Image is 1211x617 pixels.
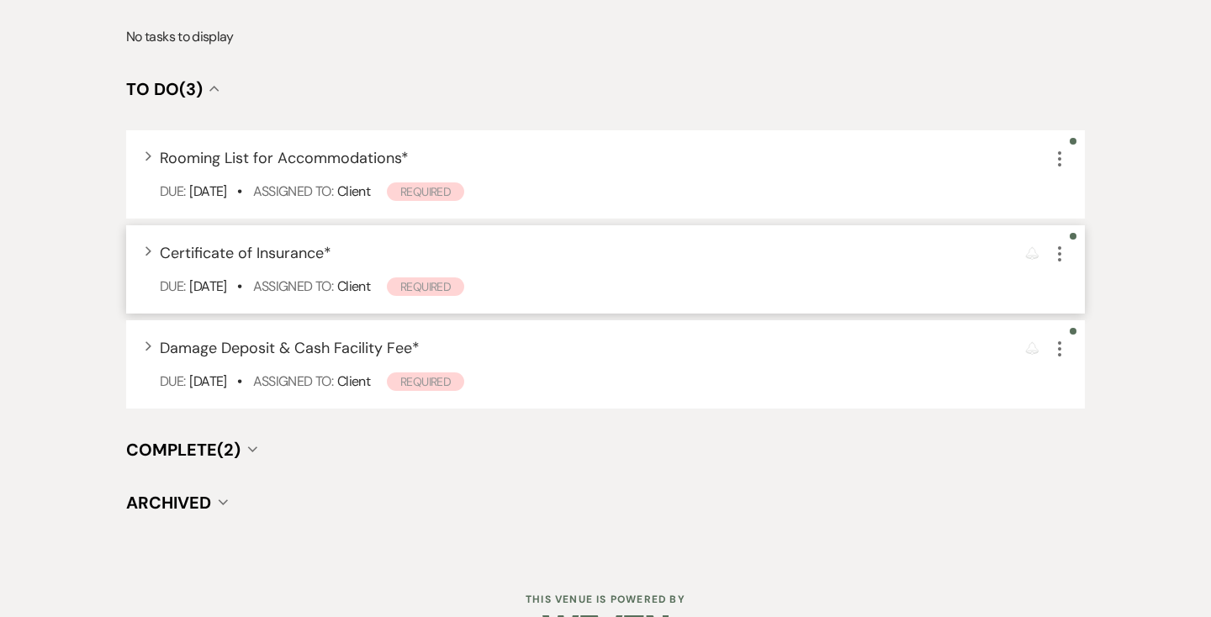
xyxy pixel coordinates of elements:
span: Client [337,277,370,295]
span: Due: [160,277,185,295]
p: No tasks to display [126,26,1085,48]
span: Client [337,372,370,390]
button: Complete(2) [126,441,257,458]
span: Assigned To: [253,277,333,295]
span: Required [387,372,464,391]
span: Certificate of Insurance * [160,243,331,263]
button: Rooming List for Accommodations* [160,150,409,166]
b: • [237,182,241,200]
span: Complete (2) [126,439,241,461]
span: Rooming List for Accommodations * [160,148,409,168]
button: Archived [126,494,228,511]
span: Damage Deposit & Cash Facility Fee * [160,338,420,358]
span: [DATE] [189,277,226,295]
button: Certificate of Insurance* [160,245,331,261]
button: To Do(3) [126,81,219,98]
span: Due: [160,372,185,390]
span: [DATE] [189,182,226,200]
span: Archived [126,492,211,514]
b: • [237,372,241,390]
span: Required [387,182,464,201]
span: To Do (3) [126,78,203,100]
b: • [237,277,241,295]
span: Required [387,277,464,296]
span: Due: [160,182,185,200]
span: [DATE] [189,372,226,390]
button: Damage Deposit & Cash Facility Fee* [160,340,420,356]
span: Assigned To: [253,372,333,390]
span: Assigned To: [253,182,333,200]
span: Client [337,182,370,200]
